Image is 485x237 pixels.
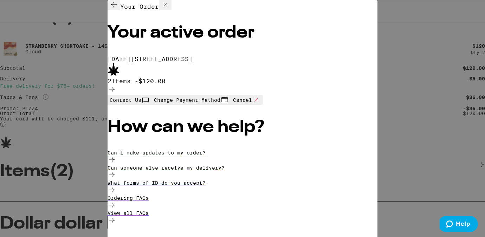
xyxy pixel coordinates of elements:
[108,180,377,195] a: What forms of ID do you accept?
[154,97,220,103] span: Change Payment Method
[108,195,377,201] p: Ordering FAQs
[110,97,141,103] span: Contact Us
[108,180,377,186] p: What forms of ID do you accept?
[108,210,377,216] p: View all FAQs
[108,150,377,165] a: Can I make updates to my order?
[108,119,377,136] h2: How can we help?
[108,78,166,85] span: 2 Items - $120.00
[231,95,263,105] button: Cancel
[108,95,152,105] button: Contact Us
[440,216,478,233] iframe: Opens a widget where you can find more information
[131,55,193,63] span: [STREET_ADDRESS]
[108,165,377,171] p: Can someone else receive my delivery?
[108,55,131,63] span: [DATE]
[233,97,252,103] span: Cancel
[108,25,377,41] h2: Your active order
[152,95,231,105] button: Change Payment Method
[108,195,377,210] a: Ordering FAQs
[108,150,377,156] p: Can I make updates to my order?
[108,165,377,180] a: Can someone else receive my delivery?
[108,210,377,225] a: View all FAQs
